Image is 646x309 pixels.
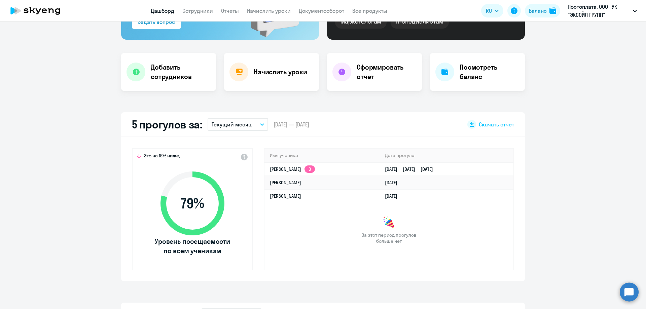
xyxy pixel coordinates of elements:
span: Уровень посещаемости по всем ученикам [154,237,231,256]
th: Дата прогула [380,149,513,162]
a: [PERSON_NAME]3 [270,166,315,172]
span: [DATE] — [DATE] [274,121,309,128]
a: Дашборд [151,7,174,14]
a: [DATE] [385,180,403,186]
a: Документооборот [299,7,344,14]
h4: Начислить уроки [254,67,307,77]
a: [PERSON_NAME] [270,193,301,199]
div: Баланс [529,7,547,15]
h4: Сформировать отчет [357,63,417,81]
h4: Добавить сотрудников [151,63,211,81]
span: Это на 15% ниже, [144,153,180,161]
span: Скачать отчет [479,121,514,128]
app-skyeng-badge: 3 [304,165,315,173]
h2: 5 прогулов за: [132,118,202,131]
p: Текущий месяц [212,120,252,128]
div: Задать вопрос [138,18,175,26]
div: IT-специалистам [391,14,448,29]
a: [DATE] [385,193,403,199]
button: Текущий месяц [208,118,268,131]
span: 79 % [154,195,231,211]
a: Все продукты [352,7,387,14]
button: Постоплата, ООО "УК "ЭКСОЙЛ ГРУПП" [564,3,640,19]
span: За этот период прогулов больше нет [361,232,417,244]
button: RU [481,4,503,17]
button: Балансbalance [525,4,560,17]
a: Начислить уроки [247,7,291,14]
a: [DATE][DATE][DATE] [385,166,438,172]
p: Постоплата, ООО "УК "ЭКСОЙЛ ГРУПП" [568,3,630,19]
img: congrats [382,216,396,229]
h4: Посмотреть баланс [460,63,519,81]
a: Сотрудники [182,7,213,14]
button: Задать вопрос [132,15,181,29]
span: RU [486,7,492,15]
img: balance [549,7,556,14]
a: Отчеты [221,7,239,14]
th: Имя ученика [264,149,380,162]
a: [PERSON_NAME] [270,180,301,186]
div: Маркетологам [335,14,387,29]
